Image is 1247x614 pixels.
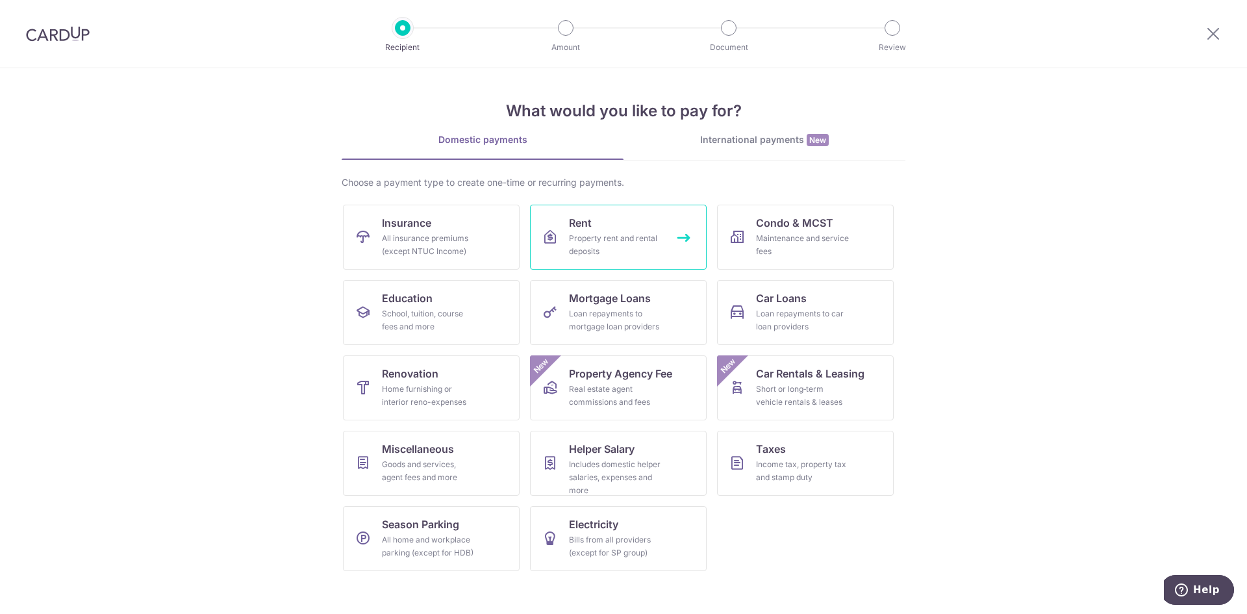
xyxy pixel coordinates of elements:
span: Electricity [569,517,618,532]
p: Amount [518,41,614,54]
span: Miscellaneous [382,441,454,457]
div: Domestic payments [342,133,623,146]
span: New [718,355,739,377]
h4: What would you like to pay for? [342,99,905,123]
a: TaxesIncome tax, property tax and stamp duty [717,431,894,496]
span: Car Loans [756,290,807,306]
img: CardUp [26,26,90,42]
span: Help [29,9,56,21]
a: InsuranceAll insurance premiums (except NTUC Income) [343,205,520,270]
span: New [531,355,552,377]
span: Insurance [382,215,431,231]
a: Car LoansLoan repayments to car loan providers [717,280,894,345]
div: Includes domestic helper salaries, expenses and more [569,458,662,497]
span: Season Parking [382,517,459,532]
a: Season ParkingAll home and workplace parking (except for HDB) [343,506,520,571]
div: Loan repayments to car loan providers [756,307,850,333]
p: Document [681,41,777,54]
div: All home and workplace parking (except for HDB) [382,533,475,559]
div: Income tax, property tax and stamp duty [756,458,850,484]
a: Mortgage LoansLoan repayments to mortgage loan providers [530,280,707,345]
a: Car Rentals & LeasingShort or long‑term vehicle rentals & leasesNew [717,355,894,420]
div: International payments [623,133,905,147]
div: Loan repayments to mortgage loan providers [569,307,662,333]
div: Real estate agent commissions and fees [569,383,662,409]
a: ElectricityBills from all providers (except for SP group) [530,506,707,571]
a: Condo & MCSTMaintenance and service fees [717,205,894,270]
div: Maintenance and service fees [756,232,850,258]
a: RentProperty rent and rental deposits [530,205,707,270]
a: EducationSchool, tuition, course fees and more [343,280,520,345]
div: All insurance premiums (except NTUC Income) [382,232,475,258]
span: Renovation [382,366,438,381]
span: Property Agency Fee [569,366,672,381]
div: Choose a payment type to create one-time or recurring payments. [342,176,905,189]
div: School, tuition, course fees and more [382,307,475,333]
span: Education [382,290,433,306]
a: MiscellaneousGoods and services, agent fees and more [343,431,520,496]
div: Property rent and rental deposits [569,232,662,258]
p: Recipient [355,41,451,54]
span: Car Rentals & Leasing [756,366,864,381]
span: Condo & MCST [756,215,833,231]
div: Short or long‑term vehicle rentals & leases [756,383,850,409]
a: Helper SalaryIncludes domestic helper salaries, expenses and more [530,431,707,496]
div: Home furnishing or interior reno-expenses [382,383,475,409]
a: Property Agency FeeReal estate agent commissions and feesNew [530,355,707,420]
iframe: Opens a widget where you can find more information [1164,575,1234,608]
span: Helper Salary [569,441,635,457]
span: Rent [569,215,592,231]
span: Taxes [756,441,786,457]
a: RenovationHome furnishing or interior reno-expenses [343,355,520,420]
div: Goods and services, agent fees and more [382,458,475,484]
span: Mortgage Loans [569,290,651,306]
div: Bills from all providers (except for SP group) [569,533,662,559]
p: Review [844,41,940,54]
span: New [807,134,829,146]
